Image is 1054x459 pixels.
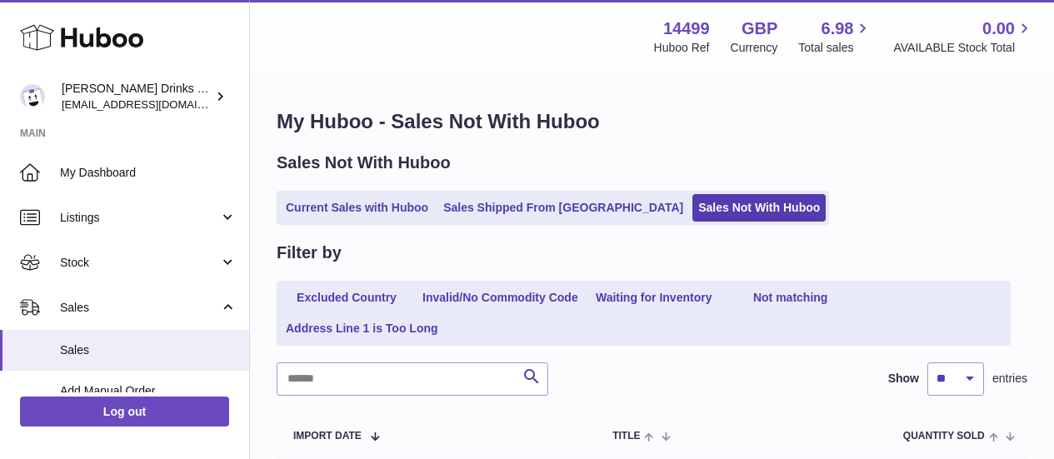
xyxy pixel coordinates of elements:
[277,152,451,174] h2: Sales Not With Huboo
[798,40,872,56] span: Total sales
[992,371,1027,387] span: entries
[724,284,857,312] a: Not matching
[280,284,413,312] a: Excluded Country
[280,194,434,222] a: Current Sales with Huboo
[893,17,1034,56] a: 0.00 AVAILABLE Stock Total
[277,242,342,264] h2: Filter by
[893,40,1034,56] span: AVAILABLE Stock Total
[277,108,1027,135] h1: My Huboo - Sales Not With Huboo
[692,194,826,222] a: Sales Not With Huboo
[60,342,237,358] span: Sales
[982,17,1015,40] span: 0.00
[280,315,444,342] a: Address Line 1 is Too Long
[903,431,985,442] span: Quantity Sold
[293,431,362,442] span: Import date
[888,371,919,387] label: Show
[417,284,584,312] a: Invalid/No Commodity Code
[798,17,872,56] a: 6.98 Total sales
[62,97,245,111] span: [EMAIL_ADDRESS][DOMAIN_NAME]
[663,17,710,40] strong: 14499
[742,17,777,40] strong: GBP
[60,165,237,181] span: My Dashboard
[822,17,854,40] span: 6.98
[437,194,689,222] a: Sales Shipped From [GEOGRAPHIC_DATA]
[612,431,640,442] span: Title
[731,40,778,56] div: Currency
[654,40,710,56] div: Huboo Ref
[62,81,212,112] div: [PERSON_NAME] Drinks LTD (t/a Zooz)
[60,210,219,226] span: Listings
[587,284,721,312] a: Waiting for Inventory
[60,300,219,316] span: Sales
[20,397,229,427] a: Log out
[60,383,237,399] span: Add Manual Order
[60,255,219,271] span: Stock
[20,84,45,109] img: internalAdmin-14499@internal.huboo.com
